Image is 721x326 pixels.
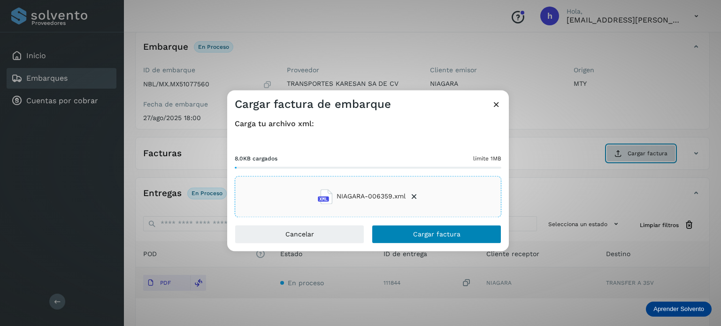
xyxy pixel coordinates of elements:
p: Aprender Solvento [653,305,704,313]
span: Cargar factura [413,231,460,237]
h4: Carga tu archivo xml: [235,119,501,128]
div: Aprender Solvento [646,302,712,317]
span: límite 1MB [473,154,501,163]
button: Cargar factura [372,225,501,243]
h3: Cargar factura de embarque [235,98,391,111]
button: Cancelar [235,225,364,243]
span: Cancelar [285,231,314,237]
span: 8.0KB cargados [235,154,277,163]
span: NIAGARA-006359.xml [337,192,406,202]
